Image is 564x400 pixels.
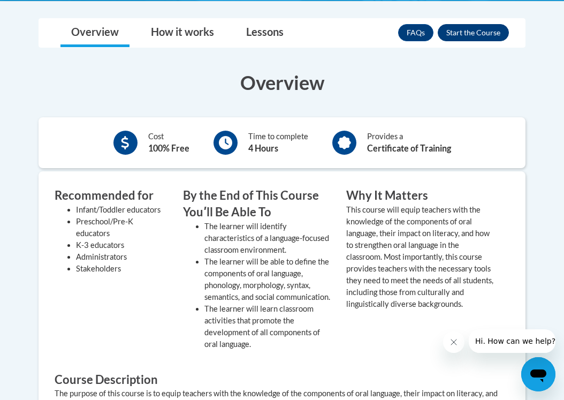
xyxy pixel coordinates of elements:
iframe: Message from company [469,329,555,353]
li: K-3 educators [76,239,167,251]
b: Certificate of Training [367,143,451,153]
li: The learner will learn classroom activities that promote the development of all components of ora... [204,303,330,350]
div: Provides a [367,131,451,155]
h3: Recommended for [55,187,167,204]
li: Preschool/Pre-K educators [76,216,167,239]
a: FAQs [398,24,433,41]
h3: Why It Matters [346,187,493,204]
li: Stakeholders [76,263,167,275]
b: 100% Free [148,143,189,153]
iframe: Button to launch messaging window [521,357,555,391]
div: Time to complete [248,131,308,155]
a: Overview [60,19,129,47]
a: Lessons [235,19,294,47]
li: Infant/Toddler educators [76,204,167,216]
div: Cost [148,131,189,155]
iframe: Close message [443,331,464,353]
h3: By the End of This Course Youʹll Be Able To [183,187,330,221]
h3: Overview [39,69,525,96]
value: This course will equip teachers with the knowledge of the components of oral language, their impa... [346,205,493,308]
h3: Course Description [55,372,509,388]
li: The learner will identify characteristics of a language-focused classroom environment. [204,221,330,256]
b: 4 Hours [248,143,278,153]
a: How it works [140,19,225,47]
li: Administrators [76,251,167,263]
li: The learner will be able to define the components of oral language, phonology, morphology, syntax... [204,256,330,303]
button: Enroll [438,24,509,41]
